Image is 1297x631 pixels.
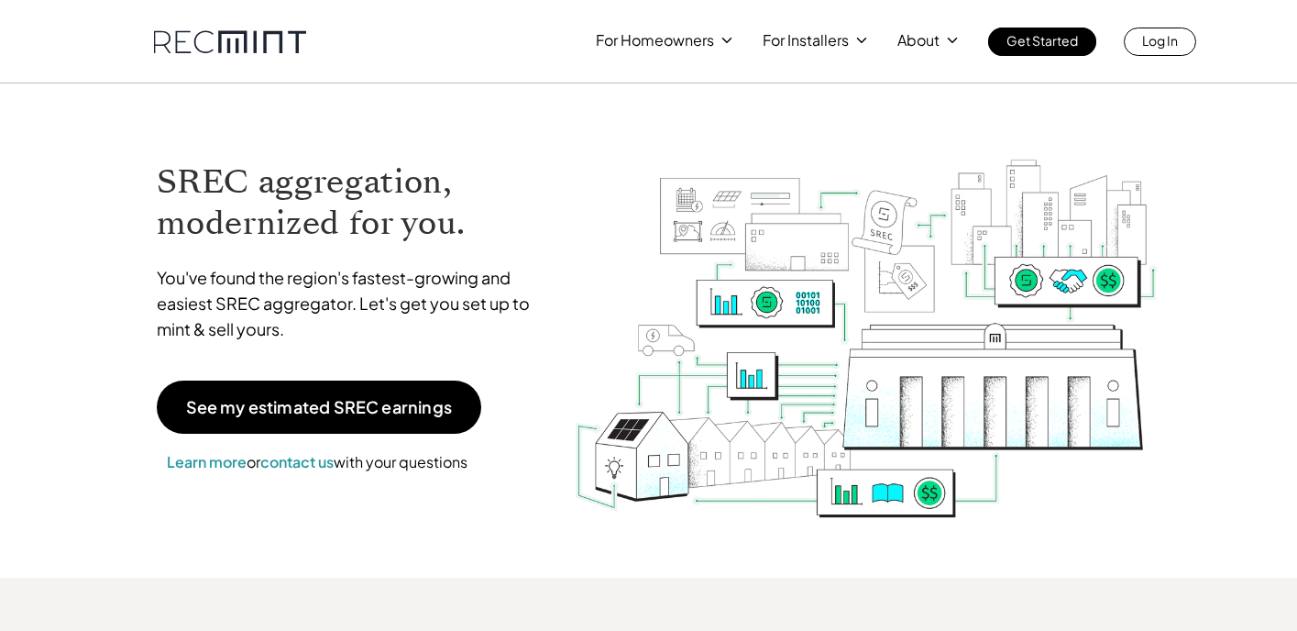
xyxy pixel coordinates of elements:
a: See my estimated SREC earnings [157,381,481,434]
a: Log In [1124,28,1196,56]
p: Get Started [1006,28,1078,53]
p: See my estimated SREC earnings [186,399,452,415]
p: For Homeowners [596,28,714,53]
p: Log In [1142,28,1178,53]
p: About [897,28,940,53]
a: contact us [260,452,334,471]
a: Get Started [988,28,1096,56]
a: Learn more [167,452,247,471]
p: For Installers [763,28,849,53]
h1: SREC aggregation, modernized for you. [157,161,547,244]
img: RECmint value cycle [574,111,1159,523]
p: You've found the region's fastest-growing and easiest SREC aggregator. Let's get you set up to mi... [157,265,547,342]
p: or with your questions [157,450,478,474]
